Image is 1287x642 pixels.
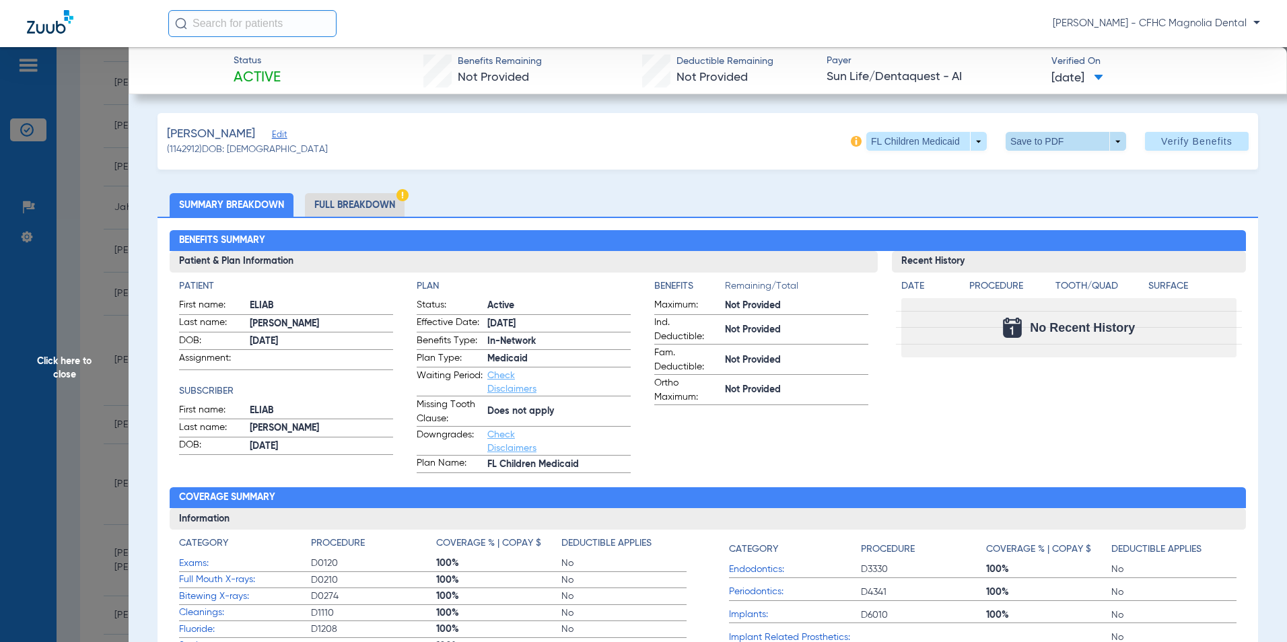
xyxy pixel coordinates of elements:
span: Not Provided [725,323,868,337]
img: info-icon [851,136,862,147]
h4: Date [901,279,958,293]
span: Payer [827,54,1040,68]
span: ELIAB [250,299,393,313]
span: Status [234,54,281,68]
span: Edit [272,130,284,143]
span: DOB: [179,334,245,350]
span: D0274 [311,590,436,603]
span: First name: [179,403,245,419]
span: Cleanings: [179,606,311,620]
h2: Benefits Summary [170,230,1247,252]
h4: Coverage % | Copay $ [986,542,1091,557]
h4: Benefits [654,279,725,293]
span: Periodontics: [729,585,861,599]
span: [DATE] [250,439,393,454]
span: 100% [986,563,1111,576]
span: [PERSON_NAME] - CFHC Magnolia Dental [1053,17,1260,30]
h4: Category [729,542,778,557]
li: Summary Breakdown [170,193,293,217]
span: Maximum: [654,298,720,314]
span: Not Provided [458,71,529,83]
app-breakdown-title: Coverage % | Copay $ [436,536,561,555]
h4: Category [179,536,228,550]
img: Calendar [1003,318,1022,338]
h4: Procedure [311,536,365,550]
span: [DATE] [250,334,393,349]
span: Plan Type: [417,351,483,367]
span: Verified On [1051,55,1265,69]
span: [PERSON_NAME] [167,126,255,143]
span: Active [234,69,281,87]
span: In-Network [487,334,631,349]
span: ELIAB [250,404,393,418]
span: Ind. Deductible: [654,316,720,344]
app-breakdown-title: Procedure [861,536,986,561]
span: D6010 [861,608,986,622]
span: Does not apply [487,404,631,419]
app-breakdown-title: Deductible Applies [561,536,687,555]
span: Deductible Remaining [676,55,773,69]
span: No [1111,563,1237,576]
span: D0120 [311,557,436,570]
span: Assignment: [179,351,245,369]
span: (1142912) DOB: [DEMOGRAPHIC_DATA] [167,143,328,157]
span: 100% [986,608,1111,622]
app-breakdown-title: Plan [417,279,631,293]
span: [PERSON_NAME] [250,317,393,331]
span: DOB: [179,438,245,454]
h4: Tooth/Quad [1055,279,1144,293]
img: Zuub Logo [27,10,73,34]
span: Fam. Deductible: [654,346,720,374]
span: 100% [436,622,561,636]
span: Implants: [729,608,861,622]
button: FL Children Medicaid [866,132,987,151]
span: Not Provided [725,299,868,313]
span: No [561,622,687,636]
span: Exams: [179,557,311,571]
button: Save to PDF [1006,132,1126,151]
span: Benefits Remaining [458,55,542,69]
span: No [1111,585,1237,599]
span: D3330 [861,563,986,576]
span: No [561,557,687,570]
app-breakdown-title: Coverage % | Copay $ [986,536,1111,561]
h4: Procedure [861,542,915,557]
span: FL Children Medicaid [487,458,631,472]
span: No Recent History [1030,321,1135,334]
span: [PERSON_NAME] [250,421,393,435]
span: D1208 [311,622,436,636]
h4: Coverage % | Copay $ [436,536,541,550]
img: Hazard [396,189,409,201]
span: Status: [417,298,483,314]
span: 100% [436,590,561,603]
h4: Deductible Applies [1111,542,1202,557]
h3: Recent History [892,251,1246,273]
h4: Deductible Applies [561,536,652,550]
span: Waiting Period: [417,369,483,396]
h3: Information [170,508,1247,530]
a: Check Disclaimers [487,430,536,453]
span: Sun Life/Dentaquest - AI [827,69,1040,85]
h2: Coverage Summary [170,487,1247,509]
app-breakdown-title: Category [179,536,311,555]
app-breakdown-title: Procedure [969,279,1051,298]
span: Missing Tooth Clause: [417,398,483,426]
span: Plan Name: [417,456,483,472]
iframe: Chat Widget [1220,577,1287,642]
span: Not Provided [725,353,868,367]
h3: Patient & Plan Information [170,251,878,273]
li: Full Breakdown [305,193,405,217]
app-breakdown-title: Benefits [654,279,725,298]
span: [DATE] [487,317,631,331]
input: Search for patients [168,10,337,37]
span: Fluoride: [179,622,311,637]
span: Endodontics: [729,563,861,577]
span: Verify Benefits [1161,136,1232,147]
span: Medicaid [487,352,631,366]
span: No [561,573,687,587]
h4: Surface [1148,279,1237,293]
span: [DATE] [1051,70,1103,87]
h4: Subscriber [179,384,393,398]
span: Ortho Maximum: [654,376,720,404]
